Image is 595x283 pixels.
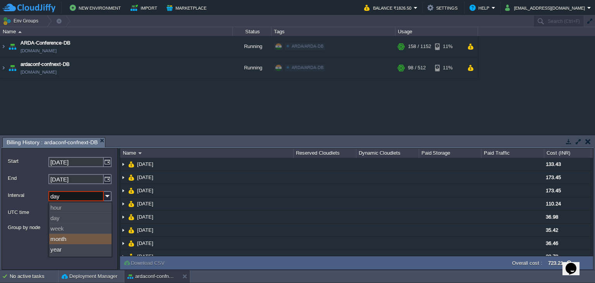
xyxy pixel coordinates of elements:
[128,171,134,184] img: AMDAwAAAACH5BAEAAAAALAAAAAABAAEAAAICRAEAOw==
[120,171,126,184] img: AMDAwAAAACH5BAEAAAAALAAAAAABAAEAAAICRAEAOw==
[1,27,232,36] div: Name
[233,57,272,78] div: Running
[435,57,460,78] div: 11%
[49,202,112,213] div: hour
[545,148,591,158] div: Cost (INR)
[7,138,98,147] span: Billing History : ardaconf-confnext-DB
[128,158,134,171] img: AMDAwAAAACH5BAEAAAAALAAAAAABAAEAAAICRAEAOw==
[10,270,58,283] div: No active tasks
[546,227,558,233] span: 35.42
[546,201,561,207] span: 110.24
[62,273,117,280] button: Deployment Manager
[21,68,57,76] span: [DOMAIN_NAME]
[233,36,272,57] div: Running
[469,3,492,12] button: Help
[49,244,112,255] div: year
[8,191,48,199] label: Interval
[128,224,134,236] img: AMDAwAAAACH5BAEAAAAALAAAAAABAAEAAAICRAEAOw==
[0,36,7,57] img: AMDAwAAAACH5BAEAAAAALAAAAAABAAEAAAICRAEAOw==
[3,3,55,13] img: CloudJiffy
[128,250,134,263] img: AMDAwAAAACH5BAEAAAAALAAAAAABAAEAAAICRAEAOw==
[7,57,18,78] img: AMDAwAAAACH5BAEAAAAALAAAAAABAAEAAAICRAEAOw==
[364,3,414,12] button: Balance ₹1826.50
[8,223,93,231] label: Group by node
[136,161,155,167] a: [DATE]
[120,158,126,171] img: AMDAwAAAACH5BAEAAAAALAAAAAABAAEAAAICRAEAOw==
[482,148,544,158] div: Paid Traffic
[49,234,112,244] div: month
[292,44,323,48] span: ARDA/ARDA-DB
[546,174,561,180] span: 173.45
[18,31,22,33] img: AMDAwAAAACH5BAEAAAAALAAAAAABAAEAAAICRAEAOw==
[167,3,209,12] button: Marketplace
[292,65,323,70] span: ARDA/ARDA-DB
[128,184,134,197] img: AMDAwAAAACH5BAEAAAAALAAAAAABAAEAAAICRAEAOw==
[8,174,48,182] label: End
[21,39,71,47] a: ARDA-Conference-DB
[408,57,426,78] div: 98 / 512
[136,227,155,233] a: [DATE]
[136,187,155,194] a: [DATE]
[49,223,112,234] div: week
[233,27,271,36] div: Status
[420,148,482,158] div: Paid Storage
[120,224,126,236] img: AMDAwAAAACH5BAEAAAAALAAAAAABAAEAAAICRAEAOw==
[0,57,7,78] img: AMDAwAAAACH5BAEAAAAALAAAAAABAAEAAAICRAEAOw==
[546,188,561,193] span: 173.45
[128,211,134,223] img: AMDAwAAAACH5BAEAAAAALAAAAAABAAEAAAICRAEAOw==
[120,237,126,250] img: AMDAwAAAACH5BAEAAAAALAAAAAABAAEAAAICRAEAOw==
[136,200,155,207] a: [DATE]
[427,3,460,12] button: Settings
[435,36,460,57] div: 11%
[546,161,561,167] span: 133.43
[120,197,126,210] img: AMDAwAAAACH5BAEAAAAALAAAAAABAAEAAAICRAEAOw==
[505,3,587,12] button: [EMAIL_ADDRESS][DOMAIN_NAME]
[121,148,293,158] div: Name
[136,253,155,260] a: [DATE]
[548,260,563,266] label: 723.21
[120,250,126,263] img: AMDAwAAAACH5BAEAAAAALAAAAAABAAEAAAICRAEAOw==
[546,240,558,246] span: 36.46
[562,252,587,275] iframe: chat widget
[8,208,93,216] label: UTC time
[136,240,155,247] a: [DATE]
[408,36,431,57] div: 158 / 1152
[128,237,134,250] img: AMDAwAAAACH5BAEAAAAALAAAAAABAAEAAAICRAEAOw==
[396,27,478,36] div: Usage
[21,60,70,68] a: ardaconf-confnext-DB
[8,157,48,165] label: Start
[131,3,160,12] button: Import
[546,254,558,259] span: 23.78
[3,16,41,26] button: Env Groups
[128,197,134,210] img: AMDAwAAAACH5BAEAAAAALAAAAAABAAEAAAICRAEAOw==
[512,260,542,266] label: Overall cost :
[294,148,356,158] div: Reserved Cloudlets
[7,36,18,57] img: AMDAwAAAACH5BAEAAAAALAAAAAABAAEAAAICRAEAOw==
[546,214,558,220] span: 36.98
[49,213,112,223] div: day
[272,27,395,36] div: Tags
[136,214,155,220] a: [DATE]
[127,273,176,280] button: ardaconf-confnext-DB
[70,3,123,12] button: New Environment
[120,184,126,197] img: AMDAwAAAACH5BAEAAAAALAAAAAABAAEAAAICRAEAOw==
[21,47,57,55] span: [DOMAIN_NAME]
[123,259,167,266] button: Download CSV
[136,174,155,181] a: [DATE]
[138,152,142,154] img: AMDAwAAAACH5BAEAAAAALAAAAAABAAEAAAICRAEAOw==
[357,148,419,158] div: Dynamic Cloudlets
[120,211,126,223] img: AMDAwAAAACH5BAEAAAAALAAAAAABAAEAAAICRAEAOw==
